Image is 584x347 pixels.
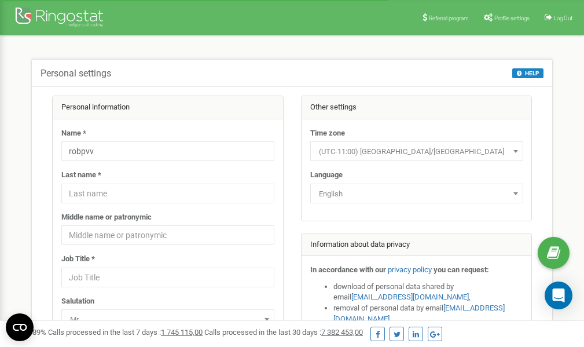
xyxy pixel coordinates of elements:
[351,293,469,301] a: [EMAIL_ADDRESS][DOMAIN_NAME]
[310,141,523,161] span: (UTC-11:00) Pacific/Midway
[65,312,270,328] span: Mr.
[61,184,274,203] input: Last name
[48,328,203,337] span: Calls processed in the last 7 days :
[302,233,532,257] div: Information about data privacy
[302,96,532,119] div: Other settings
[333,282,523,303] li: download of personal data shared by email ,
[545,282,572,309] div: Open Intercom Messenger
[61,128,86,139] label: Name *
[61,254,95,265] label: Job Title *
[310,170,343,181] label: Language
[61,225,274,245] input: Middle name or patronymic
[41,68,111,79] h5: Personal settings
[429,15,469,21] span: Referral program
[388,265,432,274] a: privacy policy
[161,328,203,337] u: 1 745 115,00
[310,184,523,203] span: English
[61,296,94,307] label: Salutation
[333,303,523,324] li: removal of personal data by email ,
[434,265,489,274] strong: you can request:
[204,328,363,337] span: Calls processed in the last 30 days :
[310,128,345,139] label: Time zone
[321,328,363,337] u: 7 382 453,00
[61,170,101,181] label: Last name *
[61,309,274,329] span: Mr.
[554,15,572,21] span: Log Out
[512,68,543,78] button: HELP
[61,212,152,223] label: Middle name or patronymic
[61,141,274,161] input: Name
[53,96,283,119] div: Personal information
[61,268,274,287] input: Job Title
[6,313,34,341] button: Open CMP widget
[314,144,519,160] span: (UTC-11:00) Pacific/Midway
[310,265,386,274] strong: In accordance with our
[494,15,530,21] span: Profile settings
[314,186,519,202] span: English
